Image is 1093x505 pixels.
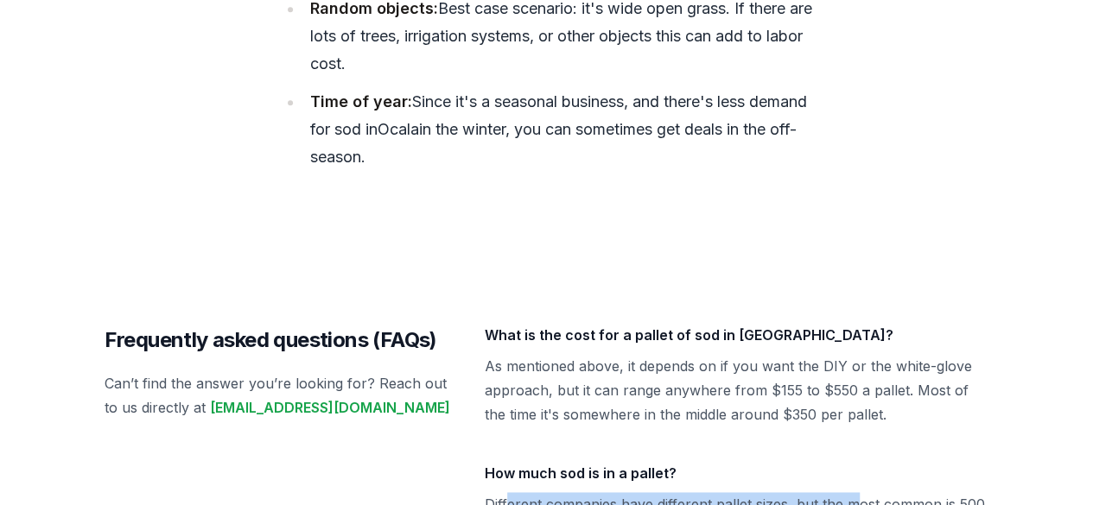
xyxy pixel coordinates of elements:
strong: Time of year: [309,92,411,110]
h3: How much sod is in a pallet? [485,461,989,485]
li: Since it's a seasonal business, and there's less demand for sod in Ocala in the winter, you can s... [303,88,815,171]
a: [EMAIL_ADDRESS][DOMAIN_NAME] [210,399,450,416]
p: Can’t find the answer you’re looking for? Reach out to us directly at [105,371,457,420]
p: As mentioned above, it depends on if you want the DIY or the white-glove approach, but it can ran... [485,354,989,426]
h2: Frequently asked questions (FAQs) [105,323,457,357]
h3: What is the cost for a pallet of sod in [GEOGRAPHIC_DATA]? [485,323,989,347]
